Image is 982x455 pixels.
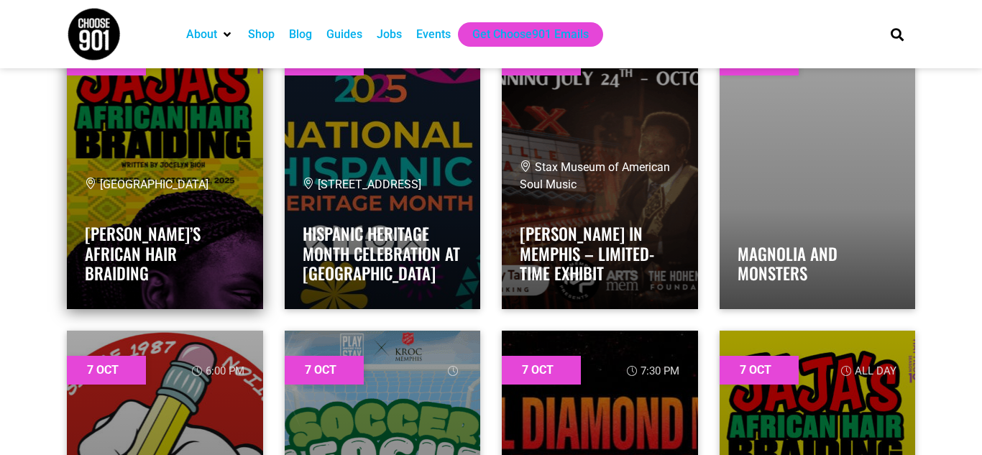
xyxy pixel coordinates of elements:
span: [GEOGRAPHIC_DATA] [85,178,208,191]
a: Blog [289,26,312,43]
span: [STREET_ADDRESS] [303,178,421,191]
a: Jobs [377,26,402,43]
a: [PERSON_NAME]’s African Hair Braiding [85,221,201,285]
a: About [186,26,217,43]
a: Hispanic Heritage Month Celebration at [GEOGRAPHIC_DATA] [303,221,460,285]
div: Search [886,22,909,46]
a: Get Choose901 Emails [472,26,589,43]
a: Magnolia and Monsters [738,242,838,286]
nav: Main nav [179,22,866,47]
a: [PERSON_NAME] in Memphis – Limited-Time Exhibit [520,221,654,285]
a: Shop [248,26,275,43]
div: About [179,22,241,47]
a: Events [416,26,451,43]
a: Guides [326,26,362,43]
span: Stax Museum of American Soul Music [520,160,670,191]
